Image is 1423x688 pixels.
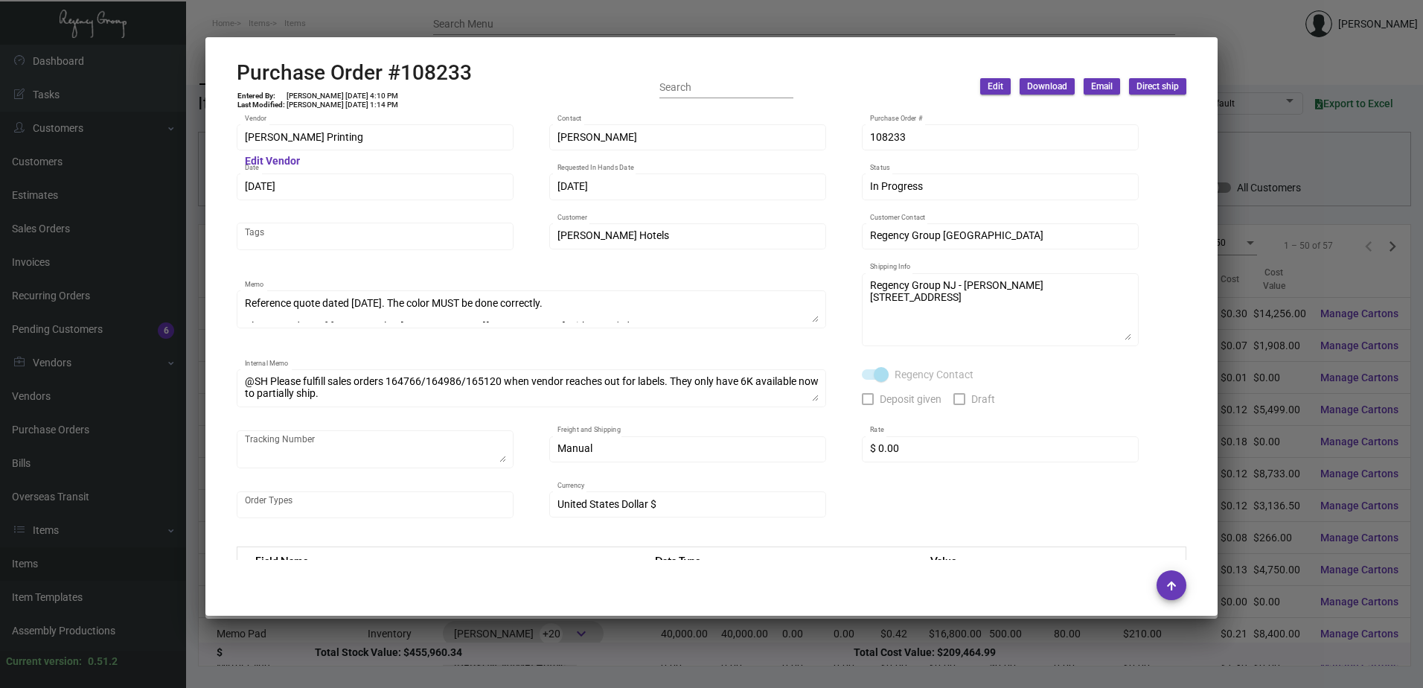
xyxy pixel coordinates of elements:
span: Edit [988,80,1003,93]
td: [PERSON_NAME] [DATE] 1:14 PM [286,101,399,109]
div: Current version: [6,654,82,669]
td: [PERSON_NAME] [DATE] 4:10 PM [286,92,399,101]
button: Email [1084,78,1120,95]
button: Direct ship [1129,78,1186,95]
span: Direct ship [1136,80,1179,93]
span: In Progress [870,180,923,192]
button: Download [1020,78,1075,95]
span: Deposit given [880,390,941,408]
button: Edit [980,78,1011,95]
span: Draft [971,390,995,408]
th: Value [915,547,1186,573]
mat-hint: Edit Vendor [245,156,300,168]
td: Last Modified: [237,101,286,109]
td: Entered By: [237,92,286,101]
th: Field Name [237,547,641,573]
h2: Purchase Order #108233 [237,60,472,86]
span: Download [1027,80,1067,93]
span: Regency Contact [895,366,973,383]
span: Manual [557,442,592,454]
th: Data Type [640,547,915,573]
div: 0.51.2 [88,654,118,669]
span: Email [1091,80,1113,93]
